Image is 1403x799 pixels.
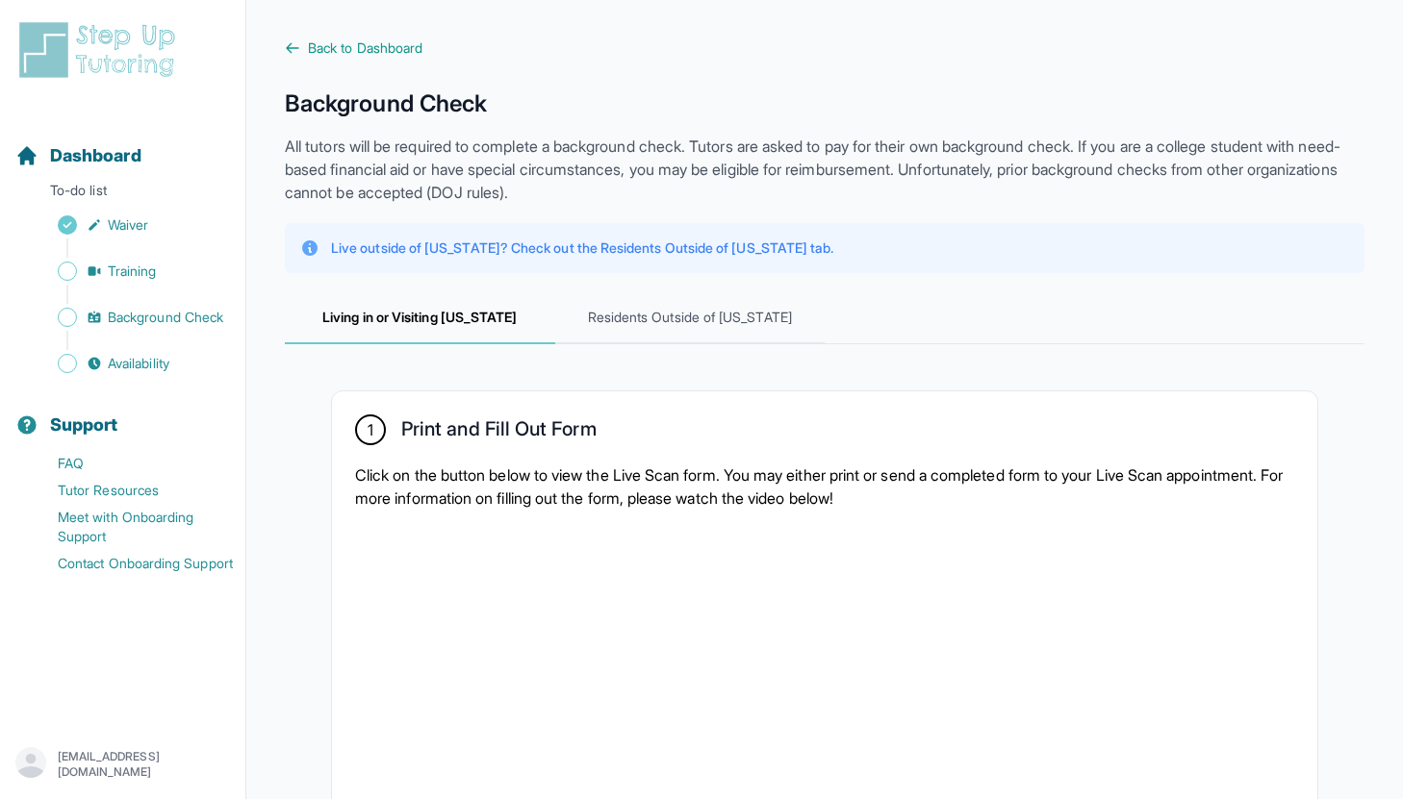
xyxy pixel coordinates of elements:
a: Availability [15,350,245,377]
a: FAQ [15,450,245,477]
a: Training [15,258,245,285]
p: Live outside of [US_STATE]? Check out the Residents Outside of [US_STATE] tab. [331,238,833,258]
span: Training [108,262,157,281]
h2: Print and Fill Out Form [401,417,597,448]
a: Waiver [15,212,245,238]
span: 1 [368,418,373,441]
span: Background Check [108,308,223,327]
h1: Background Check [285,88,1365,119]
img: logo [15,19,187,81]
a: Meet with Onboarding Support [15,504,245,550]
span: Availability [108,354,169,373]
span: Back to Dashboard [308,38,422,58]
p: [EMAIL_ADDRESS][DOMAIN_NAME] [58,749,230,780]
span: Support [50,412,118,438]
a: Background Check [15,304,245,331]
span: Residents Outside of [US_STATE] [555,292,826,344]
button: Support [8,381,238,446]
button: Dashboard [8,112,238,177]
span: Living in or Visiting [US_STATE] [285,292,555,344]
a: Contact Onboarding Support [15,550,245,577]
p: To-do list [8,181,238,208]
button: [EMAIL_ADDRESS][DOMAIN_NAME] [15,747,230,782]
a: Dashboard [15,142,141,169]
span: Waiver [108,215,148,235]
p: All tutors will be required to complete a background check. Tutors are asked to pay for their own... [285,135,1365,204]
a: Tutor Resources [15,477,245,504]
a: Back to Dashboard [285,38,1365,58]
nav: Tabs [285,292,1365,344]
span: Dashboard [50,142,141,169]
p: Click on the button below to view the Live Scan form. You may either print or send a completed fo... [355,463,1294,510]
